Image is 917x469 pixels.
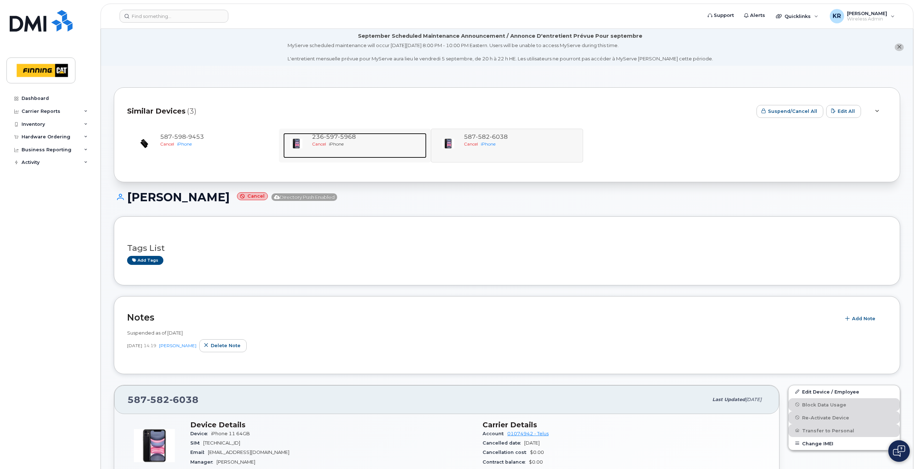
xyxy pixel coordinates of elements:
span: 5968 [338,133,356,140]
img: image20231002-4137094-9apcgt.jpeg [289,137,303,151]
button: Transfer to Personal [788,424,900,437]
span: $0.00 [529,459,543,465]
span: Cancellation cost [483,450,530,455]
span: 6038 [169,394,199,405]
span: [DATE] [745,397,762,402]
button: Block Data Usage [788,398,900,411]
span: Account [483,431,507,436]
button: Suspend/Cancel All [757,105,823,118]
span: 9453 [186,133,204,140]
span: Cancel [312,141,326,147]
h3: Carrier Details [483,420,766,429]
span: Directory Push Enabled [271,193,337,201]
span: Edit All [838,108,855,115]
small: Cancel [237,192,268,201]
button: Add Note [841,312,881,325]
span: [EMAIL_ADDRESS][DOMAIN_NAME] [208,450,289,455]
a: 5875989453CanceliPhone [131,133,275,158]
a: 2365975968CanceliPhone [283,133,427,158]
span: 587 [127,394,199,405]
span: 14:19 [144,342,156,349]
button: Re-Activate Device [788,411,900,424]
img: Open chat [893,445,905,457]
span: 597 [324,133,338,140]
span: iPhone 11 64GB [211,431,250,436]
button: Change IMEI [788,437,900,450]
span: Suspend/Cancel All [768,108,817,115]
span: Cancel [160,141,174,147]
span: iPhone [329,141,344,147]
span: [DATE] [127,342,142,349]
span: Add Note [852,315,875,322]
span: Cancelled date [483,440,524,446]
span: 598 [172,133,186,140]
span: Suspended as of [DATE] [127,330,183,336]
a: Edit Device / Employee [788,385,900,398]
h3: Device Details [190,420,474,429]
h2: Notes [127,312,837,323]
span: (3) [187,106,196,116]
span: [TECHNICAL_ID] [203,440,240,446]
button: Delete note [199,339,247,352]
span: Last updated [712,397,745,402]
span: 582 [147,394,169,405]
div: September Scheduled Maintenance Announcement / Annonce D'entretient Prévue Pour septembre [358,32,642,40]
a: [PERSON_NAME] [159,343,196,348]
span: SIM [190,440,203,446]
span: [PERSON_NAME] [217,459,255,465]
img: image20231002-4137094-1b05r3v.jpeg [137,137,152,151]
span: $0.00 [530,450,544,455]
a: Add tags [127,256,163,265]
a: 01074942 - Telus [507,431,549,436]
span: Contract balance [483,459,529,465]
span: Device [190,431,211,436]
img: image20231002-4137094-9apcgt.jpeg [133,424,176,467]
button: close notification [895,43,904,51]
span: [DATE] [524,440,540,446]
span: Re-Activate Device [802,415,849,420]
span: 587 [160,133,204,140]
span: iPhone [177,141,192,147]
button: Edit All [826,105,861,118]
span: Manager [190,459,217,465]
span: 236 [312,133,356,140]
span: Similar Devices [127,106,186,116]
h3: Tags List [127,244,887,253]
div: MyServe scheduled maintenance will occur [DATE][DATE] 8:00 PM - 10:00 PM Eastern. Users will be u... [288,42,713,62]
h1: [PERSON_NAME] [114,191,900,203]
span: Delete note [211,342,241,349]
span: Email [190,450,208,455]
